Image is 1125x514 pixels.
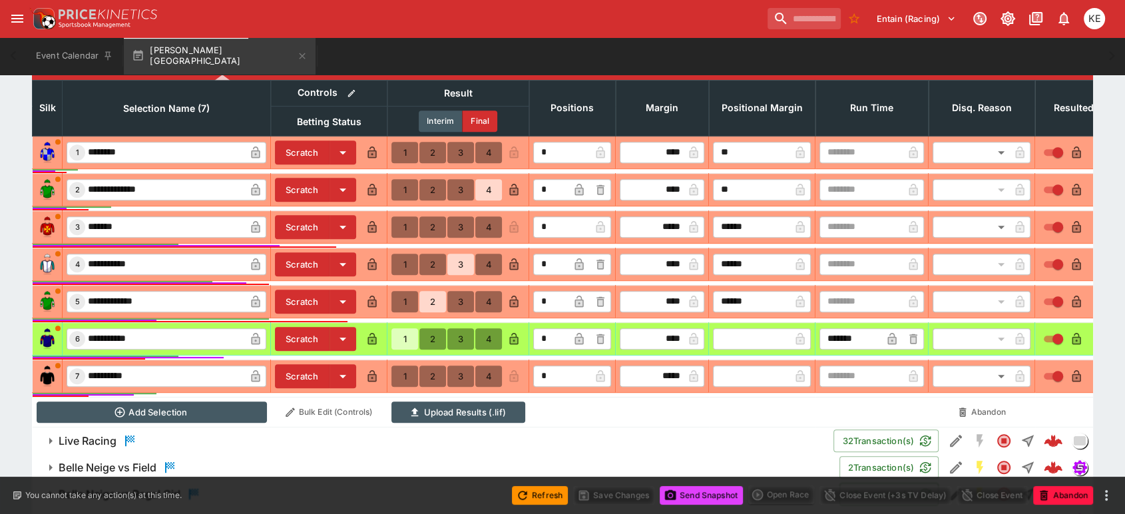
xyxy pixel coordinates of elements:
img: runner 7 [37,366,58,387]
button: 32Transaction(s) [833,429,939,452]
button: Interim [419,111,463,132]
button: 4 [475,142,502,163]
img: runner 1 [37,142,58,163]
button: Closed [992,429,1016,453]
span: 7 [73,372,82,381]
div: liveracing [1072,433,1088,449]
button: 4 [475,366,502,387]
button: Kelvin Entwisle [1080,4,1109,33]
img: runner 6 [37,328,58,350]
button: 2 [419,216,446,238]
button: 3 [447,328,474,350]
p: You cannot take any action(s) at this time. [25,489,182,501]
button: Refresh [512,486,568,505]
button: Scratch [275,215,330,239]
span: 2 [73,185,83,194]
a: ea14c4cd-3b5e-4885-85a0-1f2e3c8b9c54 [1040,454,1066,481]
span: Selection Name (7) [109,101,224,117]
th: Disq. Reason [929,80,1035,136]
img: PriceKinetics [59,9,157,19]
img: Sportsbook Management [59,22,130,28]
span: Betting Status [282,114,376,130]
div: simulator [1072,459,1088,475]
svg: Closed [996,433,1012,449]
div: split button [748,485,814,504]
th: Positions [529,80,616,136]
button: Event Calendar [28,37,121,75]
span: 6 [73,334,83,344]
h6: Live Racing [59,434,116,448]
button: 2 [419,254,446,275]
img: logo-cerberus--red.svg [1044,431,1062,450]
button: No Bookmarks [843,8,865,29]
button: Scratch [275,178,330,202]
button: Live Racing [32,427,833,454]
button: Scratch [275,252,330,276]
button: Scratch [275,364,330,388]
button: Notifications [1052,7,1076,31]
a: de46ed83-4878-47dd-961b-68e336d0cd42 [1040,427,1066,454]
h6: Belle Neige vs Field [59,461,156,475]
button: 1 [391,216,418,238]
button: 1 [391,291,418,312]
img: logo-cerberus--red.svg [1044,458,1062,477]
button: Scratch [275,290,330,314]
button: Straight [1016,455,1040,479]
button: Belle Neige vs Field [32,454,839,481]
th: Result [387,80,529,106]
img: runner 3 [37,216,58,238]
button: Bulk Edit (Controls) [275,401,383,423]
th: Margin [616,80,709,136]
button: SGM Disabled [968,429,992,453]
button: 4 [475,179,502,200]
button: Edit Detail [944,429,968,453]
button: Closed [992,455,1016,479]
button: Documentation [1024,7,1048,31]
button: 4 [475,291,502,312]
button: 3 [447,179,474,200]
button: 3 [447,291,474,312]
button: 2 [419,142,446,163]
th: Positional Margin [709,80,815,136]
div: de46ed83-4878-47dd-961b-68e336d0cd42 [1044,431,1062,450]
button: 1 [391,179,418,200]
button: Abandon [1033,486,1093,505]
button: 1 [391,366,418,387]
button: [PERSON_NAME][GEOGRAPHIC_DATA] [124,37,316,75]
span: 3 [73,222,83,232]
span: 1 [73,148,82,157]
svg: Closed [996,459,1012,475]
th: Controls [271,80,387,106]
div: ea14c4cd-3b5e-4885-85a0-1f2e3c8b9c54 [1044,458,1062,477]
button: 2 [419,179,446,200]
button: Add Selection [37,401,267,423]
button: SGM Enabled [968,455,992,479]
th: Silk [33,80,63,136]
img: runner 4 [37,254,58,275]
button: Upload Results (.lif) [391,401,525,423]
button: Toggle light/dark mode [996,7,1020,31]
button: more [1098,487,1114,503]
button: Final [463,111,497,132]
button: 1 [391,142,418,163]
img: runner 2 [37,179,58,200]
button: Edit Detail [944,455,968,479]
div: Kelvin Entwisle [1084,8,1105,29]
button: Scratch [275,327,330,351]
span: Mark an event as closed and abandoned. [1033,487,1093,501]
button: Connected to PK [968,7,992,31]
button: 1 [391,254,418,275]
button: 3 [447,216,474,238]
img: simulator [1072,460,1087,475]
button: Straight [1016,429,1040,453]
button: 2 [419,291,446,312]
button: 1 [391,328,418,350]
button: Send Snapshot [660,486,743,505]
button: 4 [475,328,502,350]
button: 3 [447,366,474,387]
button: 4 [475,216,502,238]
button: 2 [419,366,446,387]
th: Resulted [1035,80,1113,136]
button: 2Transaction(s) [839,456,939,479]
span: 4 [73,260,83,269]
